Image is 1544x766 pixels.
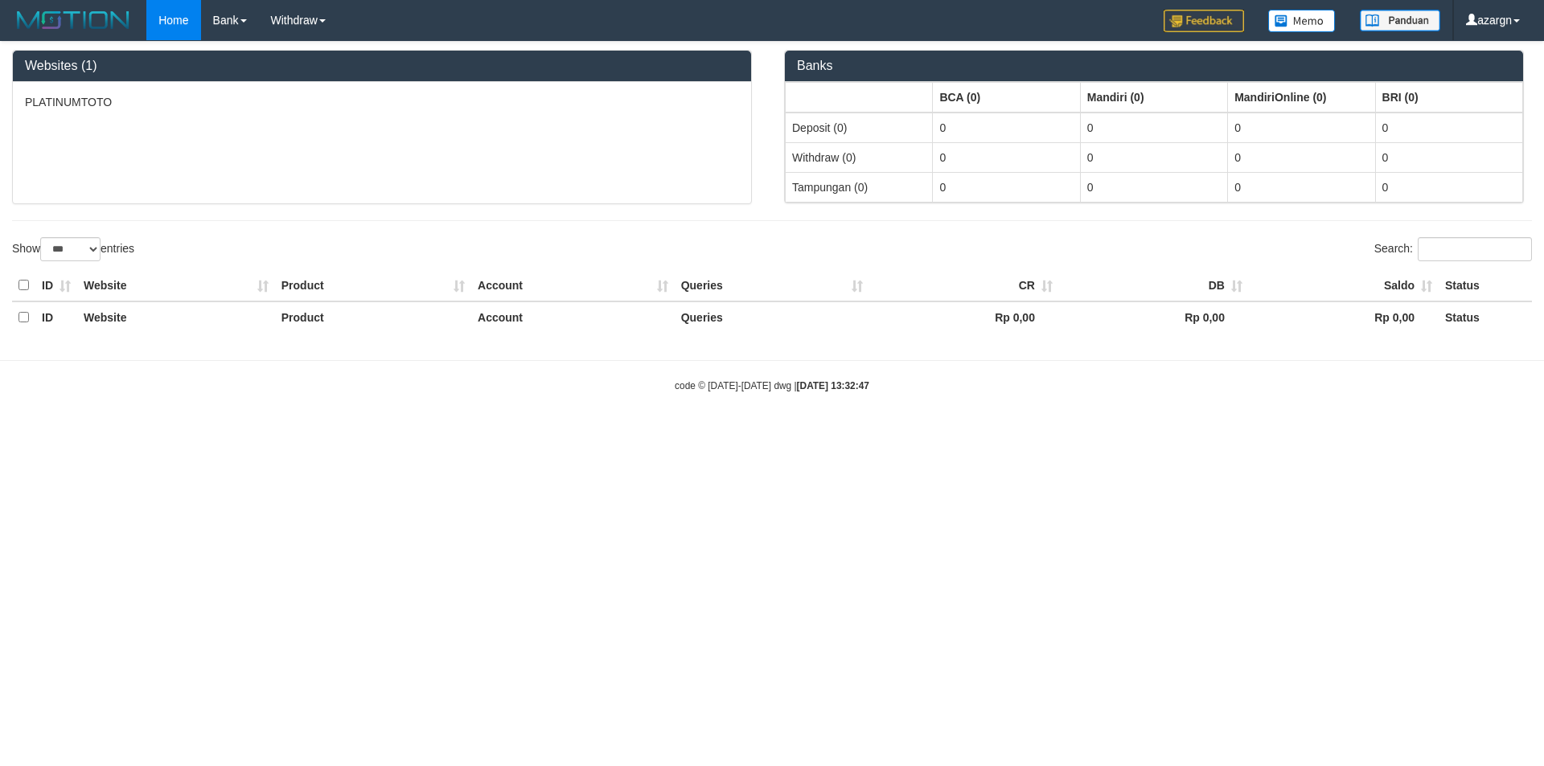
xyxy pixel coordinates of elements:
[786,113,933,143] td: Deposit (0)
[675,380,869,391] small: code © [DATE]-[DATE] dwg |
[1375,82,1522,113] th: Group: activate to sort column ascending
[1228,142,1375,172] td: 0
[471,301,675,333] th: Account
[1164,10,1244,32] img: Feedback.jpg
[1375,113,1522,143] td: 0
[1418,237,1532,261] input: Search:
[12,237,134,261] label: Show entries
[35,270,77,301] th: ID
[1228,172,1375,202] td: 0
[77,270,275,301] th: Website
[471,270,675,301] th: Account
[1375,172,1522,202] td: 0
[25,59,739,73] h3: Websites (1)
[675,301,869,333] th: Queries
[933,82,1080,113] th: Group: activate to sort column ascending
[1080,172,1227,202] td: 0
[786,172,933,202] td: Tampungan (0)
[1080,82,1227,113] th: Group: activate to sort column ascending
[786,142,933,172] td: Withdraw (0)
[869,270,1059,301] th: CR
[35,301,77,333] th: ID
[933,142,1080,172] td: 0
[1360,10,1440,31] img: panduan.png
[1439,301,1532,333] th: Status
[25,94,739,110] p: PLATINUMTOTO
[1249,270,1439,301] th: Saldo
[1268,10,1336,32] img: Button%20Memo.svg
[40,237,101,261] select: Showentries
[869,301,1059,333] th: Rp 0,00
[797,380,869,391] strong: [DATE] 13:32:47
[933,113,1080,143] td: 0
[786,82,933,113] th: Group: activate to sort column ascending
[1059,301,1249,333] th: Rp 0,00
[1228,82,1375,113] th: Group: activate to sort column ascending
[675,270,869,301] th: Queries
[77,301,275,333] th: Website
[1080,113,1227,143] td: 0
[12,8,134,32] img: MOTION_logo.png
[1374,237,1532,261] label: Search:
[275,301,471,333] th: Product
[275,270,471,301] th: Product
[1228,113,1375,143] td: 0
[1439,270,1532,301] th: Status
[1080,142,1227,172] td: 0
[1249,301,1439,333] th: Rp 0,00
[797,59,1511,73] h3: Banks
[1375,142,1522,172] td: 0
[933,172,1080,202] td: 0
[1059,270,1249,301] th: DB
